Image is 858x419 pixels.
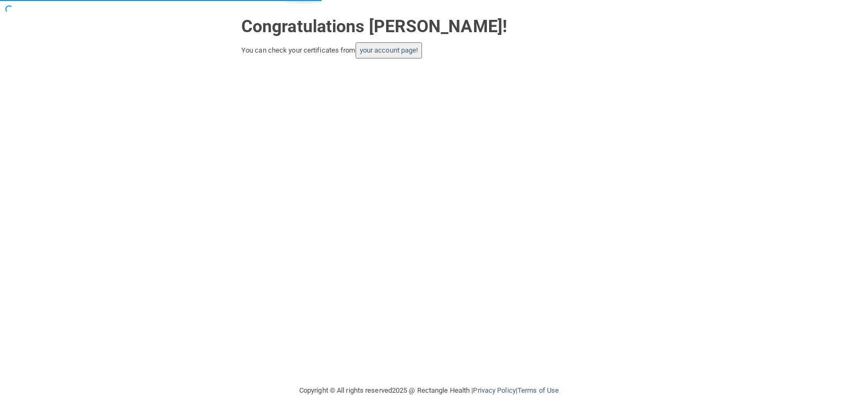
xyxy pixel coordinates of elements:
a: Terms of Use [517,386,559,394]
a: Privacy Policy [473,386,515,394]
a: your account page! [360,46,418,54]
div: You can check your certificates from [241,42,617,58]
strong: Congratulations [PERSON_NAME]! [241,16,507,36]
div: Copyright © All rights reserved 2025 @ Rectangle Health | | [233,373,625,408]
button: your account page! [356,42,423,58]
